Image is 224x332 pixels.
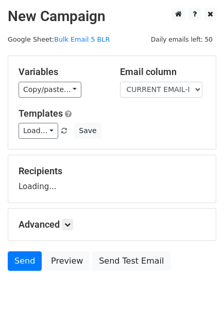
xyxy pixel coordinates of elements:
[19,165,205,192] div: Loading...
[8,251,42,271] a: Send
[8,8,216,25] h2: New Campaign
[120,66,206,78] h5: Email column
[19,123,58,139] a: Load...
[54,35,110,43] a: Bulk Email 5 BLR
[92,251,170,271] a: Send Test Email
[147,35,216,43] a: Daily emails left: 50
[44,251,90,271] a: Preview
[74,123,101,139] button: Save
[19,219,205,230] h5: Advanced
[8,35,110,43] small: Google Sheet:
[147,34,216,45] span: Daily emails left: 50
[19,66,105,78] h5: Variables
[19,165,205,177] h5: Recipients
[19,82,81,98] a: Copy/paste...
[19,108,63,119] a: Templates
